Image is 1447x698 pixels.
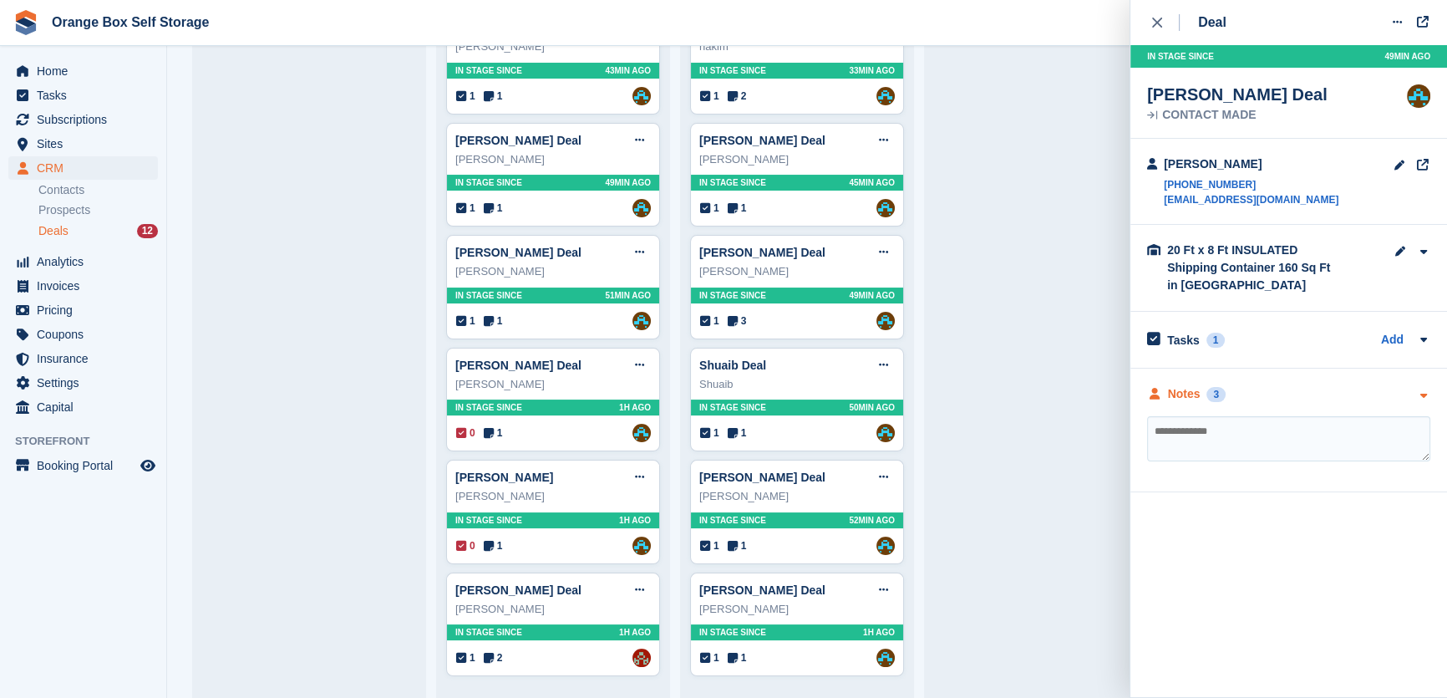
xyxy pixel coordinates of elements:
span: 1 [728,425,747,441]
a: Prospects [38,201,158,219]
span: 49MIN AGO [1384,50,1430,63]
span: 1H AGO [619,514,651,527]
span: Booking Portal [37,454,137,477]
a: Contacts [38,182,158,198]
img: Mike [876,537,895,555]
div: [PERSON_NAME] [699,151,895,168]
img: Mike [632,537,651,555]
span: 1 [700,313,719,329]
div: CONTACT MADE [1147,110,1328,121]
div: [PERSON_NAME] [455,601,651,618]
a: Mike [632,87,651,105]
img: Mike [1407,84,1430,108]
span: In stage since [699,176,766,189]
a: Wayne Ball [632,649,651,667]
a: menu [8,156,158,180]
span: Storefront [15,433,166,450]
a: menu [8,371,158,395]
span: 1 [700,650,719,665]
a: menu [8,250,158,273]
a: menu [8,132,158,155]
a: menu [8,274,158,298]
span: 52MIN AGO [849,514,895,527]
a: [PERSON_NAME] Deal [699,134,825,147]
span: 1 [484,201,503,216]
a: Add [1381,331,1404,350]
a: [PERSON_NAME] [455,471,553,484]
span: 50MIN AGO [849,401,895,414]
span: 1 [728,650,747,665]
span: Insurance [37,347,137,370]
a: [PERSON_NAME] Deal [455,583,581,597]
span: Pricing [37,298,137,322]
span: In stage since [455,626,522,639]
span: CRM [37,156,137,180]
span: 1 [456,89,475,104]
span: In stage since [455,176,522,189]
img: stora-icon-8386f47178a22dfd0bd8f6a31ec36ba5ce8667c1dd55bd0f319d3a0aa187defe.svg [13,10,38,35]
img: Mike [632,424,651,442]
div: [PERSON_NAME] Deal [1147,84,1328,104]
img: Mike [876,199,895,217]
span: In stage since [699,514,766,527]
div: 3 [1206,387,1226,402]
div: 20 Ft x 8 Ft INSULATED Shipping Container 160 Sq Ft in [GEOGRAPHIC_DATA] [1167,242,1334,294]
span: 0 [456,425,475,441]
a: menu [8,298,158,322]
span: 1 [700,425,719,441]
a: [EMAIL_ADDRESS][DOMAIN_NAME] [1164,192,1338,207]
span: 1H AGO [863,626,895,639]
span: In stage since [699,289,766,302]
a: menu [8,454,158,477]
span: Settings [37,371,137,395]
a: Preview store [138,456,158,476]
a: Orange Box Self Storage [45,8,216,36]
img: Mike [876,87,895,105]
span: 51MIN AGO [605,289,651,302]
div: [PERSON_NAME] [455,151,651,168]
div: [PERSON_NAME] [699,601,895,618]
span: 45MIN AGO [849,176,895,189]
span: In stage since [455,64,522,77]
a: Deals 12 [38,222,158,240]
span: 1 [700,89,719,104]
span: In stage since [455,401,522,414]
img: Mike [632,199,651,217]
span: 1 [484,425,503,441]
div: Shuaib [699,376,895,393]
img: Mike [876,424,895,442]
span: In stage since [455,289,522,302]
a: Mike [876,312,895,330]
div: [PERSON_NAME] [455,38,651,55]
a: [PERSON_NAME] Deal [699,471,825,484]
span: Deals [38,223,69,239]
span: 49MIN AGO [605,176,651,189]
a: Mike [632,312,651,330]
span: Invoices [37,274,137,298]
div: [PERSON_NAME] [455,263,651,280]
span: 1 [456,201,475,216]
span: 1 [700,201,719,216]
img: Mike [876,649,895,667]
span: 1 [484,538,503,553]
div: Deal [1198,13,1226,33]
span: Tasks [37,84,137,107]
a: [PERSON_NAME] Deal [455,246,581,259]
div: [PERSON_NAME] [455,376,651,393]
span: 3 [728,313,747,329]
span: 1 [700,538,719,553]
span: 0 [456,538,475,553]
a: [PERSON_NAME] Deal [699,583,825,597]
a: Shuaib Deal [699,359,766,372]
div: [PERSON_NAME] [699,488,895,505]
span: In stage since [699,64,766,77]
div: 12 [137,224,158,238]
